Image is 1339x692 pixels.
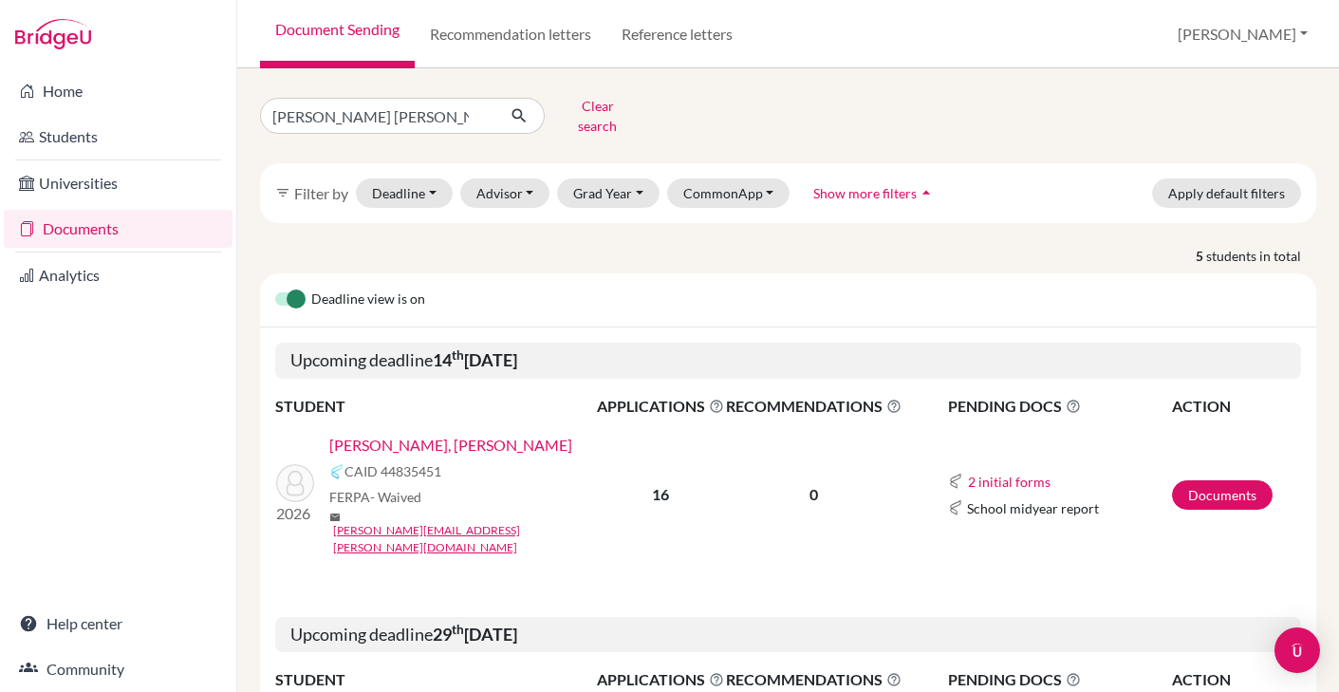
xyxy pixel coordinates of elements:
[726,483,902,506] p: 0
[557,178,660,208] button: Grad Year
[275,185,290,200] i: filter_list
[433,349,517,370] b: 14 [DATE]
[4,605,232,643] a: Help center
[452,622,464,637] sup: th
[797,178,952,208] button: Show more filtersarrow_drop_up
[652,485,669,503] b: 16
[4,650,232,688] a: Community
[4,118,232,156] a: Students
[1274,627,1320,673] div: Open Intercom Messenger
[667,178,790,208] button: CommonApp
[275,394,596,419] th: STUDENT
[967,471,1051,493] button: 2 initial forms
[260,98,495,134] input: Find student by name...
[311,289,425,311] span: Deadline view is on
[276,464,314,502] img: Clara Furtado, Maria
[356,178,453,208] button: Deadline
[1196,246,1206,266] strong: 5
[1171,667,1301,692] th: ACTION
[967,498,1099,518] span: School midyear report
[1169,16,1316,52] button: [PERSON_NAME]
[433,624,517,645] b: 29 [DATE]
[948,395,1170,418] span: PENDING DOCS
[276,502,314,525] p: 2026
[4,72,232,110] a: Home
[275,667,596,692] th: STUDENT
[597,668,724,691] span: APPLICATIONS
[333,522,609,556] a: [PERSON_NAME][EMAIL_ADDRESS][PERSON_NAME][DOMAIN_NAME]
[1206,246,1316,266] span: students in total
[275,617,1301,653] h5: Upcoming deadline
[1172,480,1273,510] a: Documents
[294,184,348,202] span: Filter by
[917,183,936,202] i: arrow_drop_up
[1152,178,1301,208] button: Apply default filters
[15,19,91,49] img: Bridge-U
[4,210,232,248] a: Documents
[452,347,464,363] sup: th
[344,461,441,481] span: CAID 44835451
[813,185,917,201] span: Show more filters
[4,256,232,294] a: Analytics
[460,178,550,208] button: Advisor
[545,91,650,140] button: Clear search
[329,464,344,479] img: Common App logo
[597,395,724,418] span: APPLICATIONS
[726,668,902,691] span: RECOMMENDATIONS
[370,489,421,505] span: - Waived
[329,487,421,507] span: FERPA
[275,343,1301,379] h5: Upcoming deadline
[948,500,963,515] img: Common App logo
[726,395,902,418] span: RECOMMENDATIONS
[948,668,1170,691] span: PENDING DOCS
[1171,394,1301,419] th: ACTION
[4,164,232,202] a: Universities
[948,474,963,489] img: Common App logo
[329,434,572,457] a: [PERSON_NAME], [PERSON_NAME]
[329,512,341,523] span: mail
